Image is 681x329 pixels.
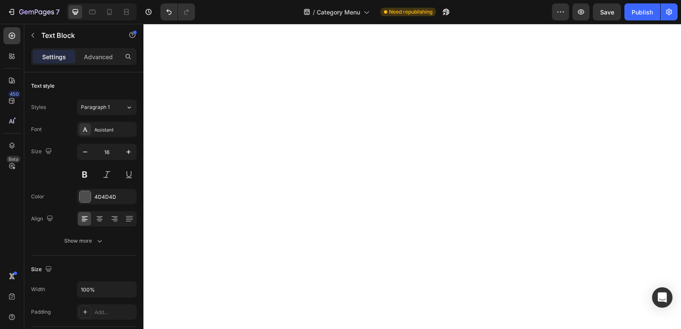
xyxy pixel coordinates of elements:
[624,3,660,20] button: Publish
[77,282,136,297] input: Auto
[31,146,54,157] div: Size
[31,286,45,293] div: Width
[42,52,66,61] p: Settings
[143,24,681,329] iframe: Design area
[652,287,672,308] div: Open Intercom Messenger
[632,8,653,17] div: Publish
[31,308,51,316] div: Padding
[64,237,104,245] div: Show more
[31,82,54,90] div: Text style
[389,8,432,16] span: Need republishing
[317,8,360,17] span: Category Menu
[41,30,114,40] p: Text Block
[31,193,44,200] div: Color
[3,3,63,20] button: 7
[6,156,20,163] div: Beta
[31,213,55,225] div: Align
[31,103,46,111] div: Styles
[600,9,614,16] span: Save
[94,309,134,316] div: Add...
[77,100,137,115] button: Paragraph 1
[31,126,42,133] div: Font
[8,91,20,97] div: 450
[84,52,113,61] p: Advanced
[31,264,54,275] div: Size
[94,126,134,134] div: Assistant
[31,233,137,249] button: Show more
[160,3,195,20] div: Undo/Redo
[94,193,134,201] div: 4D4D4D
[313,8,315,17] span: /
[81,103,110,111] span: Paragraph 1
[593,3,621,20] button: Save
[56,7,60,17] p: 7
